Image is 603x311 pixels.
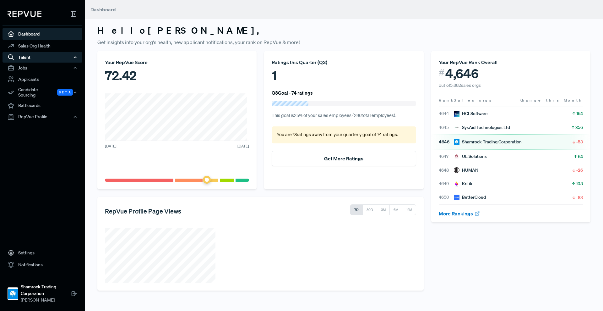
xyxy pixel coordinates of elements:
div: Kritik [454,180,472,187]
span: # [439,66,444,79]
img: HCLSoftware [454,111,459,117]
div: Shamrock Trading Corporation [454,139,522,145]
span: 108 [576,180,583,187]
span: Your RepVue Rank Overall [439,59,497,65]
span: [DATE] [105,143,117,149]
button: 12M [402,204,416,215]
div: BetterCloud [454,194,486,201]
div: Candidate Sourcing [3,85,82,100]
img: UL Solutions [454,154,459,159]
div: 1 [272,66,416,85]
div: Ratings this Quarter ( Q3 ) [272,58,416,66]
div: 72.42 [105,66,249,85]
span: Change this Month [520,97,583,103]
img: Shamrock Trading Corporation [454,139,459,145]
span: 4646 [439,139,454,145]
img: Kritik [454,181,459,187]
div: HUMAN [454,167,478,174]
button: 7D [350,204,363,215]
a: Dashboard [3,28,82,40]
span: 4650 [439,194,454,201]
span: -26 [576,167,583,173]
span: Rank [439,97,454,103]
span: -83 [576,194,583,201]
img: Shamrock Trading Corporation [8,289,18,299]
a: Shamrock Trading CorporationShamrock Trading Corporation[PERSON_NAME] [3,276,82,306]
span: 4644 [439,110,454,117]
a: More Rankings [439,210,480,217]
span: -53 [576,139,583,145]
img: RepVue [8,11,41,17]
span: 356 [575,124,583,131]
h5: RepVue Profile Page Views [105,207,181,215]
a: Notifications [3,259,82,271]
img: SysAid Technologies Ltd [454,125,459,130]
span: Beta [57,89,73,96]
span: 64 [578,153,583,160]
span: Dashboard [90,6,116,13]
button: RepVue Profile [3,112,82,122]
button: Candidate Sourcing Beta [3,85,82,100]
div: Your RepVue Score [105,58,249,66]
span: 164 [576,110,583,117]
button: Jobs [3,63,82,73]
a: Applicants [3,73,82,85]
h6: Q3 Goal - 74 ratings [272,90,313,96]
span: 4649 [439,180,454,187]
a: Battlecards [3,100,82,112]
button: 3M [377,204,390,215]
a: Sales Org Health [3,40,82,52]
button: Talent [3,52,82,63]
button: Get More Ratings [272,151,416,166]
p: You are 73 ratings away from your quarterly goal of 74 ratings . [277,131,411,138]
span: [DATE] [237,143,249,149]
div: HCLSoftware [454,110,488,117]
span: 4,646 [445,66,479,81]
button: 6M [389,204,402,215]
p: This goal is 25 % of your sales employees ( 296 total employees). [272,112,416,119]
img: HUMAN [454,167,459,173]
span: out of 5,882 sales orgs [439,82,481,88]
span: 4648 [439,167,454,174]
strong: Shamrock Trading Corporation [21,284,71,297]
p: Get insights into your org's health, new applicant notifications, your rank on RepVue & more! [97,38,590,46]
span: 4647 [439,153,454,160]
div: UL Solutions [454,153,487,160]
img: BetterCloud [454,195,459,200]
span: 4645 [439,124,454,131]
a: Settings [3,247,82,259]
div: SysAid Technologies Ltd [454,124,510,131]
h3: Hello [PERSON_NAME] , [97,25,590,36]
button: 30D [362,204,377,215]
span: [PERSON_NAME] [21,297,71,303]
span: Sales orgs [454,97,492,103]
